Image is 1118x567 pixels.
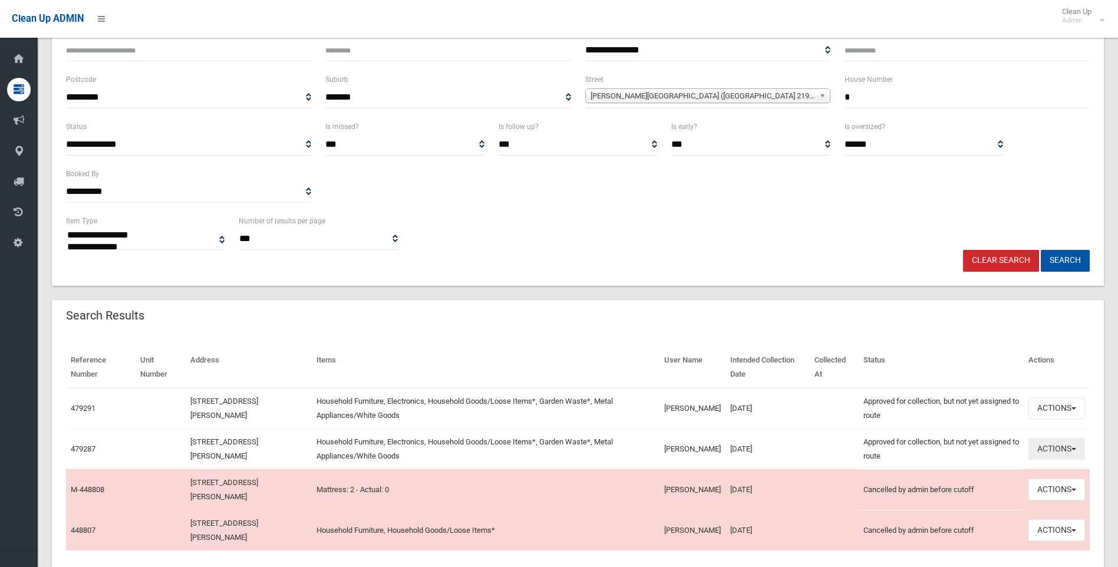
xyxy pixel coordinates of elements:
[66,167,99,180] label: Booked By
[66,347,136,388] th: Reference Number
[725,510,810,550] td: [DATE]
[810,347,859,388] th: Collected At
[591,89,814,103] span: [PERSON_NAME][GEOGRAPHIC_DATA] ([GEOGRAPHIC_DATA] 2191)
[66,120,87,133] label: Status
[725,469,810,510] td: [DATE]
[71,485,104,494] a: M-448808
[499,120,539,133] label: Is follow up?
[963,250,1039,272] a: Clear Search
[859,388,1024,429] td: Approved for collection, but not yet assigned to route
[190,437,258,460] a: [STREET_ADDRESS][PERSON_NAME]
[12,13,84,24] span: Clean Up ADMIN
[659,388,725,429] td: [PERSON_NAME]
[659,347,725,388] th: User Name
[725,347,810,388] th: Intended Collection Date
[71,526,95,535] a: 448807
[312,510,659,550] td: Household Furniture, Household Goods/Loose Items*
[725,428,810,469] td: [DATE]
[136,347,186,388] th: Unit Number
[1028,438,1085,460] button: Actions
[1062,16,1091,25] small: Admin
[725,388,810,429] td: [DATE]
[1056,7,1103,25] span: Clean Up
[325,73,348,86] label: Suburb
[659,510,725,550] td: [PERSON_NAME]
[312,428,659,469] td: Household Furniture, Electronics, Household Goods/Loose Items*, Garden Waste*, Metal Appliances/W...
[659,469,725,510] td: [PERSON_NAME]
[659,428,725,469] td: [PERSON_NAME]
[312,347,659,388] th: Items
[1028,479,1085,500] button: Actions
[312,469,659,510] td: Mattress: 2 - Actual: 0
[66,73,96,86] label: Postcode
[1024,347,1090,388] th: Actions
[325,120,359,133] label: Is missed?
[1028,397,1085,419] button: Actions
[239,215,325,228] label: Number of results per page
[190,519,258,542] a: [STREET_ADDRESS][PERSON_NAME]
[71,444,95,453] a: 479287
[859,347,1024,388] th: Status
[859,469,1024,510] td: Cancelled by admin before cutoff
[1028,519,1085,541] button: Actions
[190,478,258,501] a: [STREET_ADDRESS][PERSON_NAME]
[186,347,312,388] th: Address
[859,428,1024,469] td: Approved for collection, but not yet assigned to route
[845,120,885,133] label: Is oversized?
[71,404,95,413] a: 479291
[66,215,97,228] label: Item Type
[190,397,258,420] a: [STREET_ADDRESS][PERSON_NAME]
[671,120,697,133] label: Is early?
[585,73,603,86] label: Street
[859,510,1024,550] td: Cancelled by admin before cutoff
[52,304,159,327] header: Search Results
[1041,250,1090,272] button: Search
[845,73,893,86] label: House Number
[312,388,659,429] td: Household Furniture, Electronics, Household Goods/Loose Items*, Garden Waste*, Metal Appliances/W...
